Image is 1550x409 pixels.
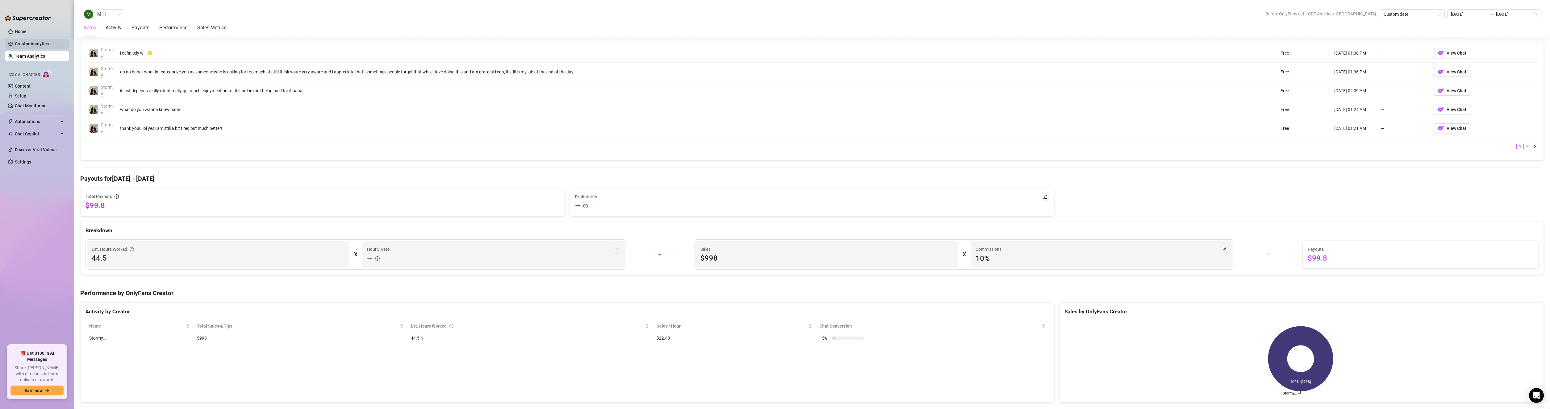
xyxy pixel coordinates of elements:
span: Stormy [101,85,113,97]
div: Est. Hours Worked [411,323,644,329]
td: Stormy… [85,332,193,344]
span: edit [1222,247,1227,251]
div: = [1238,250,1299,259]
span: Payouts [1308,246,1533,253]
span: swap-right [1489,12,1494,17]
input: Start date [1451,11,1486,18]
span: Stormy [101,66,113,78]
span: $99.8 [85,200,560,210]
span: Chat Conversion [819,323,1040,329]
span: calendar [1438,12,1441,16]
span: Stormy [101,104,113,115]
a: Home [15,29,27,34]
img: OF [1438,69,1444,75]
img: Stormy [90,105,98,114]
span: question-circle [449,323,453,329]
span: Name [89,323,185,329]
li: Next Page [1531,143,1539,150]
span: Izzy AI Chatter [9,72,40,78]
span: Share [PERSON_NAME] with a friend, and earn unlimited rewards [10,365,64,383]
td: Free [1277,63,1331,81]
button: OFView Chat [1433,105,1471,114]
li: 2 [1524,143,1531,150]
span: M H [97,10,121,19]
td: [DATE] 01:38 PM [1331,44,1377,63]
span: edit [614,247,618,251]
td: [DATE] 01:21 AM [1331,119,1377,138]
th: Total Sales & Tips [193,320,407,332]
button: right [1531,143,1539,150]
div: Performance [159,24,187,31]
span: $998 [700,253,953,263]
a: Discover Viral Videos [15,147,56,152]
span: arrow-right [45,388,49,393]
span: right [1533,145,1537,148]
span: left [1511,145,1515,148]
span: Automations [15,117,59,126]
span: View Chat [1447,88,1466,93]
span: View Chat [1447,126,1466,131]
img: AI Chatter [42,69,52,78]
th: Sales / Hour [653,320,816,332]
a: OFView Chat [1433,52,1471,57]
th: Name [85,320,193,332]
button: left [1509,143,1516,150]
div: what do you wanna know babe [120,106,1214,113]
button: OFView Chat [1433,86,1471,96]
span: edit [1043,195,1048,199]
td: [DATE] 01:36 PM [1331,63,1377,81]
div: thank youu lol yes i am still a bit tired but much better! [120,125,1214,132]
a: OFView Chat [1433,71,1471,76]
img: Stormy [90,86,98,95]
td: — [1377,119,1429,138]
img: Stormy [90,124,98,133]
img: M H [84,10,93,19]
span: Stormy [101,47,113,59]
td: $22.43 [653,332,816,344]
div: Sales Metrics [197,24,227,31]
span: Sales [700,246,953,253]
td: Free [1277,44,1331,63]
input: End date [1496,11,1531,18]
div: i definitely will 😉 [120,50,1214,56]
a: Setup [15,93,26,98]
li: 1 [1516,143,1524,150]
a: 2 [1524,143,1531,150]
a: OFView Chat [1433,33,1471,38]
span: thunderbolt [8,119,13,124]
td: $998 [193,332,407,344]
span: exclamation-circle [375,254,380,263]
th: Chat Conversion [816,320,1049,332]
li: Previous Page [1509,143,1516,150]
span: View Chat [1447,69,1466,74]
text: Stormy… [1283,391,1297,395]
h4: Payouts for [DATE] - [DATE] [80,174,1544,183]
div: Sales by OnlyFans Creator [1065,308,1539,316]
span: question-circle [130,246,134,253]
span: Total Sales & Tips [197,323,398,329]
button: Earn nowarrow-right [10,386,64,395]
td: — [1377,81,1429,100]
td: Free [1277,100,1331,119]
a: Creator Analytics [15,39,64,49]
span: Before OnlyFans cut [1265,9,1304,19]
span: — [575,201,581,211]
div: Open Intercom Messenger [1529,388,1544,403]
a: Settings [15,159,31,164]
button: OFView Chat [1433,67,1471,77]
span: to [1489,12,1494,17]
div: it just depends really i dont really get much enjoyment out of it if not im not being paid for it... [120,87,1214,94]
span: exclamation-circle [583,204,588,208]
td: Free [1277,81,1331,100]
span: 🎁 Get $100 in AI Messages [10,350,64,362]
article: Hourly Rate [367,246,390,253]
img: OF [1438,88,1444,94]
div: Payouts [131,24,149,31]
a: Team Analytics [15,54,45,59]
button: OFView Chat [1433,48,1471,58]
span: 10 % [976,254,1228,263]
td: [DATE] 02:09 AM [1331,81,1377,100]
td: 44.5 h [407,332,653,344]
span: Stormy [101,122,113,134]
div: + [630,250,690,259]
